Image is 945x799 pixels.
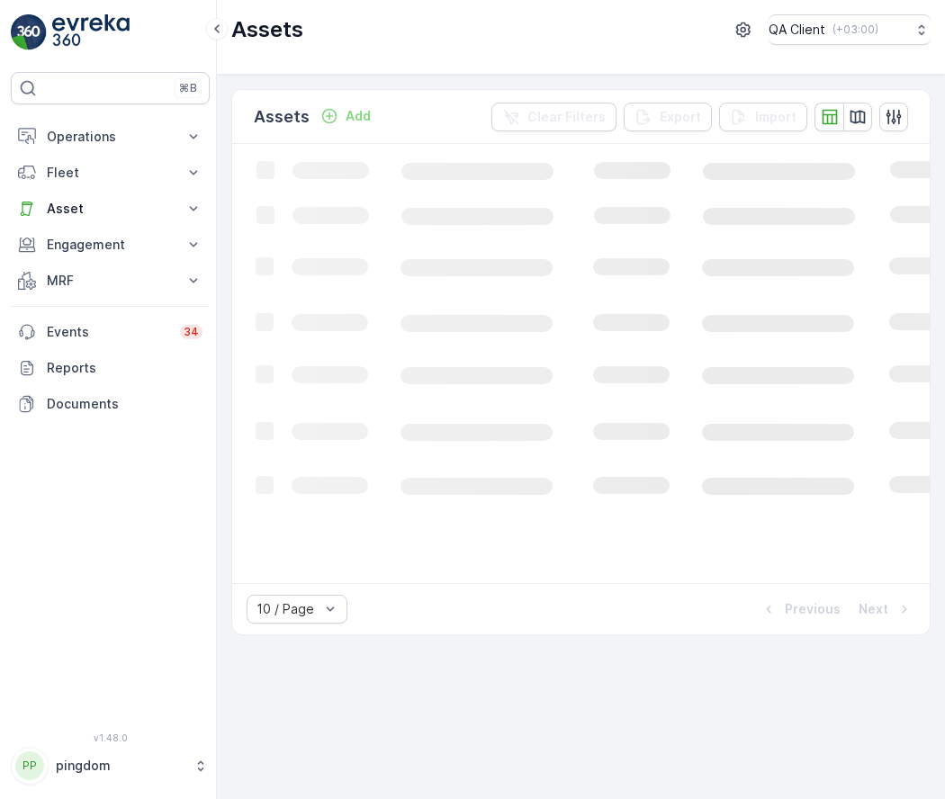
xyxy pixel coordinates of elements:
p: Clear Filters [527,108,606,126]
p: ⌘B [179,81,197,95]
p: Asset [47,200,174,218]
p: Fleet [47,164,174,182]
p: QA Client [769,21,825,39]
p: Next [859,600,888,618]
p: pingdom [56,757,184,775]
a: Reports [11,350,210,386]
div: PP [15,751,44,780]
p: 34 [184,325,199,339]
a: Documents [11,386,210,422]
p: Add [346,107,371,125]
p: Documents [47,395,202,413]
p: Assets [231,15,303,44]
button: MRF [11,263,210,299]
button: PPpingdom [11,747,210,785]
button: Asset [11,191,210,227]
p: Export [660,108,701,126]
p: Previous [785,600,841,618]
button: Operations [11,119,210,155]
button: Next [857,598,915,620]
a: Events34 [11,314,210,350]
p: Events [47,323,169,341]
button: Add [313,105,378,127]
p: Operations [47,128,174,146]
p: Engagement [47,236,174,254]
p: MRF [47,272,174,290]
span: v 1.48.0 [11,732,210,743]
button: Import [719,103,807,131]
p: Reports [47,359,202,377]
img: logo_light-DOdMpM7g.png [52,14,130,50]
img: logo [11,14,47,50]
p: ( +03:00 ) [832,22,878,37]
p: Import [755,108,796,126]
button: Export [624,103,712,131]
button: Previous [758,598,842,620]
button: Clear Filters [491,103,616,131]
button: QA Client(+03:00) [769,14,931,45]
p: Assets [254,104,310,130]
button: Fleet [11,155,210,191]
button: Engagement [11,227,210,263]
